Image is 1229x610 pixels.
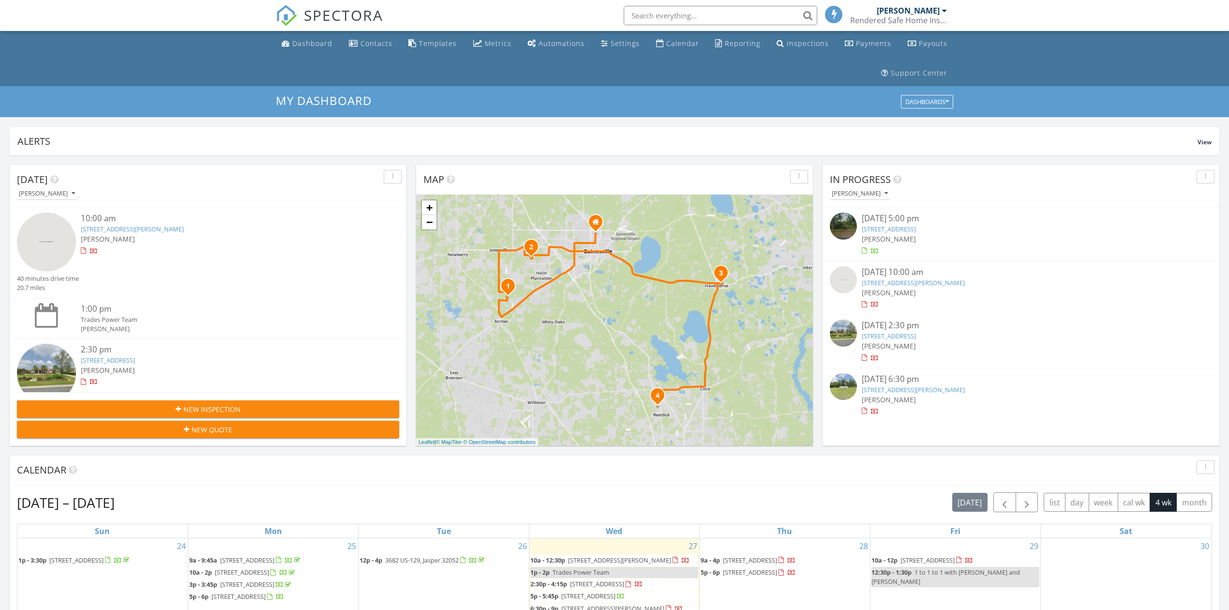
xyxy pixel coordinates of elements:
button: Previous [993,492,1016,512]
button: Next [1016,492,1038,512]
a: Zoom out [422,215,436,229]
span: Map [423,173,444,186]
a: 10a - 12p [STREET_ADDRESS] [871,555,1039,566]
div: | [416,438,538,446]
a: Payouts [904,35,951,53]
a: Zoom in [422,200,436,215]
a: Thursday [775,524,794,538]
span: 5p - 5:45p [530,592,558,600]
a: 1p - 3:30p [STREET_ADDRESS] [18,555,187,566]
span: 1p - 2p [530,568,550,577]
span: [STREET_ADDRESS] [570,579,624,588]
button: month [1176,493,1212,512]
h2: [DATE] – [DATE] [17,493,115,512]
a: 10a - 12p [STREET_ADDRESS] [871,556,973,564]
a: 10:00 am [STREET_ADDRESS][PERSON_NAME] [PERSON_NAME] 40 minutes drive time 20.7 miles [17,213,399,292]
a: Go to August 30, 2025 [1199,538,1211,554]
i: 1 [506,283,510,290]
div: 22930 SE 65th Pl, Hawthorne, FL 32640 [721,273,727,278]
div: Automations [539,39,585,48]
input: Search everything... [624,6,817,25]
a: Go to August 28, 2025 [857,538,870,554]
div: Payments [856,39,891,48]
a: [STREET_ADDRESS] [81,356,135,365]
div: Metrics [485,39,511,48]
span: [STREET_ADDRESS] [723,556,777,564]
div: [DATE] 2:30 pm [862,320,1180,332]
span: [PERSON_NAME] [81,234,135,244]
a: [DATE] 2:30 pm [STREET_ADDRESS] [PERSON_NAME] [830,320,1212,363]
span: 2:30p - 4:15p [530,579,567,588]
a: [STREET_ADDRESS] [862,332,916,340]
img: The Best Home Inspection Software - Spectora [276,5,297,26]
a: [DATE] 10:00 am [STREET_ADDRESS][PERSON_NAME] [PERSON_NAME] [830,266,1212,309]
span: 12:30p - 1:30p [871,568,912,577]
a: 9a - 9:45a [STREET_ADDRESS] [189,556,302,564]
a: Go to August 26, 2025 [516,538,529,554]
span: Calendar [17,463,66,476]
a: 2:30 pm [STREET_ADDRESS] [PERSON_NAME] 31 minutes drive time 12.3 miles [17,344,399,424]
a: Automations (Basic) [524,35,588,53]
a: 9a - 4p [STREET_ADDRESS] [701,556,795,564]
button: [DATE] [952,493,988,512]
div: 10914 SW 14th Ln, Gainesville, FL 32607 [531,246,537,252]
a: Settings [597,35,644,53]
a: Metrics [469,35,515,53]
a: 2:30p - 4:15p [STREET_ADDRESS] [530,579,698,590]
div: Templates [419,39,457,48]
img: streetview [830,320,857,347]
span: [STREET_ADDRESS] [215,568,269,577]
button: list [1044,493,1065,512]
span: 9a - 9:45a [189,556,217,564]
div: Dashboards [905,99,949,106]
div: Inspections [787,39,829,48]
div: 2:30 pm [81,344,368,356]
i: 2 [529,244,533,251]
span: [PERSON_NAME] [862,288,916,297]
span: [STREET_ADDRESS] [49,556,104,564]
button: week [1089,493,1118,512]
a: [STREET_ADDRESS][PERSON_NAME] [81,225,184,233]
span: [STREET_ADDRESS][PERSON_NAME] [568,556,671,564]
a: 5p - 5:45p [STREET_ADDRESS] [530,592,625,600]
span: [STREET_ADDRESS] [220,580,274,589]
a: Go to August 29, 2025 [1028,538,1040,554]
a: [STREET_ADDRESS][PERSON_NAME] [862,385,965,394]
a: Payments [841,35,895,53]
a: Dashboard [278,35,336,53]
span: [STREET_ADDRESS] [211,592,266,601]
a: 5p - 6p [STREET_ADDRESS] [701,567,869,579]
span: 12p - 4p [360,556,382,564]
span: [PERSON_NAME] [81,366,135,375]
button: [PERSON_NAME] [830,187,890,200]
button: day [1065,493,1089,512]
img: streetview [830,266,857,293]
a: 12p - 4p 3682 US-129, Jasper 32052 [360,556,486,564]
div: [PERSON_NAME] [877,6,940,15]
a: 5p - 5:45p [STREET_ADDRESS] [530,591,698,602]
a: 9a - 4p [STREET_ADDRESS] [701,555,869,566]
div: 1:00 pm [81,303,368,315]
div: Reporting [725,39,760,48]
span: [STREET_ADDRESS] [561,592,615,600]
div: 40 minutes drive time [17,274,79,283]
img: streetview [830,213,857,240]
span: 3682 US-129, Jasper 32052 [385,556,459,564]
span: [DATE] [17,173,48,186]
span: 10a - 12p [871,556,898,564]
span: 10a - 2p [189,568,212,577]
a: 5p - 6p [STREET_ADDRESS] [189,592,284,601]
span: [PERSON_NAME] [862,234,916,244]
button: cal wk [1118,493,1151,512]
a: 5p - 6p [STREET_ADDRESS] [701,568,795,577]
div: Trades Power Team [81,315,368,324]
div: [DATE] 10:00 am [862,266,1180,278]
div: 10:00 am [81,213,368,225]
span: 5p - 6p [701,568,720,577]
a: Go to August 24, 2025 [175,538,188,554]
span: [STREET_ADDRESS] [900,556,955,564]
span: [STREET_ADDRESS] [220,556,274,564]
a: Go to August 25, 2025 [345,538,358,554]
div: [PERSON_NAME] [81,324,368,334]
button: [PERSON_NAME] [17,187,77,200]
